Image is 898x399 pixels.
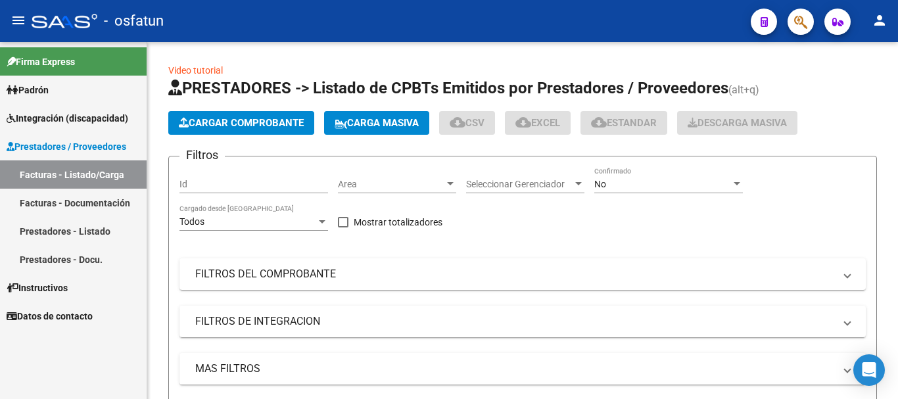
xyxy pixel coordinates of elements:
[179,146,225,164] h3: Filtros
[591,114,607,130] mat-icon: cloud_download
[515,114,531,130] mat-icon: cloud_download
[594,179,606,189] span: No
[179,353,866,385] mat-expansion-panel-header: MAS FILTROS
[104,7,164,35] span: - osfatun
[179,306,866,337] mat-expansion-panel-header: FILTROS DE INTEGRACION
[195,267,834,281] mat-panel-title: FILTROS DEL COMPROBANTE
[179,258,866,290] mat-expansion-panel-header: FILTROS DEL COMPROBANTE
[466,179,573,190] span: Seleccionar Gerenciador
[688,117,787,129] span: Descarga Masiva
[439,111,495,135] button: CSV
[7,139,126,154] span: Prestadores / Proveedores
[872,12,887,28] mat-icon: person
[168,79,728,97] span: PRESTADORES -> Listado de CPBTs Emitidos por Prestadores / Proveedores
[335,117,419,129] span: Carga Masiva
[677,111,797,135] app-download-masive: Descarga masiva de comprobantes (adjuntos)
[515,117,560,129] span: EXCEL
[7,309,93,323] span: Datos de contacto
[168,111,314,135] button: Cargar Comprobante
[7,83,49,97] span: Padrón
[195,362,834,376] mat-panel-title: MAS FILTROS
[580,111,667,135] button: Estandar
[7,55,75,69] span: Firma Express
[450,117,484,129] span: CSV
[354,214,442,230] span: Mostrar totalizadores
[11,12,26,28] mat-icon: menu
[677,111,797,135] button: Descarga Masiva
[338,179,444,190] span: Area
[505,111,571,135] button: EXCEL
[7,111,128,126] span: Integración (discapacidad)
[179,117,304,129] span: Cargar Comprobante
[179,216,204,227] span: Todos
[728,83,759,96] span: (alt+q)
[7,281,68,295] span: Instructivos
[168,65,223,76] a: Video tutorial
[195,314,834,329] mat-panel-title: FILTROS DE INTEGRACION
[324,111,429,135] button: Carga Masiva
[853,354,885,386] div: Open Intercom Messenger
[591,117,657,129] span: Estandar
[450,114,465,130] mat-icon: cloud_download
